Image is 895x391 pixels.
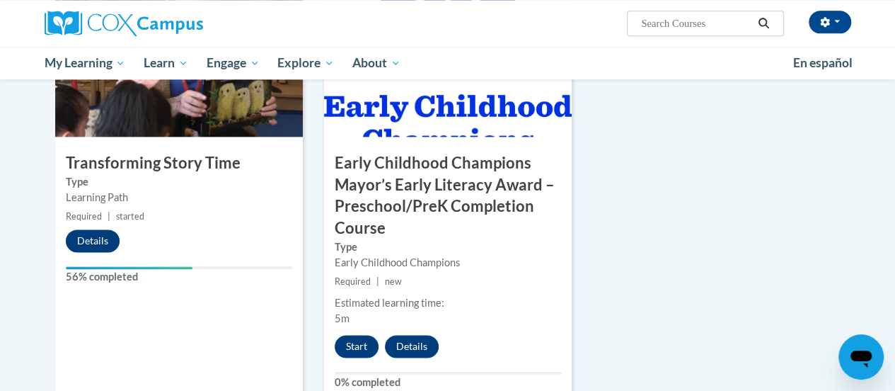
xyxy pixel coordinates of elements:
h3: Early Childhood Champions Mayor’s Early Literacy Award – Preschool/PreK Completion Course [324,152,572,239]
div: Main menu [34,47,862,79]
label: 56% completed [66,269,292,285]
div: Your progress [66,266,192,269]
label: 0% completed [335,375,561,390]
button: Details [66,229,120,252]
span: Engage [207,55,260,72]
span: 5m [335,312,350,324]
span: Required [335,276,371,287]
input: Search Courses [640,15,753,32]
span: Learn [144,55,188,72]
div: Learning Path [66,190,292,205]
span: Explore [277,55,334,72]
a: En español [784,48,862,78]
a: Explore [268,47,343,79]
a: Cox Campus [45,11,299,36]
iframe: Button to launch messaging window [838,334,884,380]
button: Start [335,335,379,358]
span: new [385,276,402,287]
span: | [376,276,379,287]
img: Cox Campus [45,11,203,36]
div: Early Childhood Champions [335,255,561,271]
a: About [343,47,410,79]
span: | [108,211,110,222]
span: My Learning [44,55,125,72]
button: Search [753,15,774,32]
span: En español [793,55,853,70]
span: Required [66,211,102,222]
span: About [352,55,400,72]
button: Account Settings [809,11,851,33]
div: Estimated learning time: [335,295,561,311]
label: Type [66,174,292,190]
span: started [116,211,144,222]
button: Details [385,335,439,358]
h3: Transforming Story Time [55,152,303,174]
a: Engage [197,47,269,79]
a: My Learning [35,47,135,79]
label: Type [335,239,561,255]
a: Learn [134,47,197,79]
